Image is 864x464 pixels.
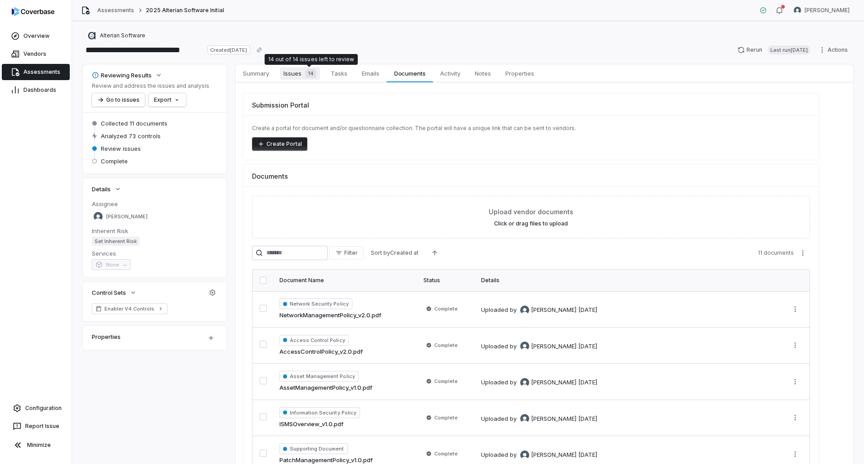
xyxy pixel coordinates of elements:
[758,249,794,257] span: 11 documents
[146,7,224,14] span: 2025 Alterian Software Initial
[805,7,850,14] span: [PERSON_NAME]
[436,68,464,79] span: Activity
[94,212,103,221] img: Melanie Lorent avatar
[431,249,438,257] svg: Ascending
[25,423,59,430] span: Report Issue
[97,7,134,14] a: Assessments
[101,119,167,127] span: Collected 11 documents
[92,82,209,90] p: Review and address the issues and analysis
[489,207,573,216] span: Upload vendor documents
[279,443,348,454] span: Supporting Document
[578,450,597,459] div: [DATE]
[788,338,802,352] button: More actions
[92,288,126,297] span: Control Sets
[510,306,576,315] div: by
[279,298,352,309] span: Network Security Policy
[510,414,576,423] div: by
[239,68,273,79] span: Summary
[531,306,576,315] span: [PERSON_NAME]
[578,414,597,423] div: [DATE]
[471,68,495,79] span: Notes
[252,171,288,181] span: Documents
[92,185,111,193] span: Details
[434,450,458,457] span: Complete
[768,45,810,54] span: Last run [DATE]
[788,375,802,388] button: More actions
[434,305,458,312] span: Complete
[510,342,576,351] div: by
[92,93,145,107] button: Go to issues
[481,306,597,315] div: Uploaded
[788,4,855,17] button: Melanie Lorent avatar[PERSON_NAME]
[4,436,68,454] button: Minimize
[344,249,358,257] span: Filter
[101,144,141,153] span: Review issues
[23,32,49,40] span: Overview
[279,420,343,429] a: ISMSOverview_v1.0.pdf
[92,237,139,246] span: Set Inherent Risk
[280,67,320,80] span: Issues
[578,342,597,351] div: [DATE]
[23,86,56,94] span: Dashboards
[578,378,597,387] div: [DATE]
[481,414,597,423] div: Uploaded
[268,56,354,63] div: 14 out of 14 issues left to review
[12,7,54,16] img: logo-D7KZi-bG.svg
[531,450,576,459] span: [PERSON_NAME]
[434,342,458,349] span: Complete
[305,69,316,78] span: 14
[434,414,458,421] span: Complete
[279,347,363,356] a: AccessControlPolicy_v2.0.pdf
[2,28,70,44] a: Overview
[148,93,186,107] button: Export
[92,249,218,257] dt: Services
[2,82,70,98] a: Dashboards
[531,414,576,423] span: [PERSON_NAME]
[101,157,128,165] span: Complete
[578,306,597,315] div: [DATE]
[531,342,576,351] span: [PERSON_NAME]
[92,200,218,208] dt: Assignee
[732,43,816,57] button: RerunLast run[DATE]
[796,246,810,260] button: More actions
[520,414,529,423] img: Melanie Lorent avatar
[358,68,383,79] span: Emails
[89,284,139,301] button: Control Sets
[329,246,364,260] button: Filter
[423,277,470,284] div: Status
[481,450,597,459] div: Uploaded
[481,378,597,387] div: Uploaded
[531,378,576,387] span: [PERSON_NAME]
[520,306,529,315] img: Melanie Lorent avatar
[279,371,359,382] span: Asset Management Policy
[327,68,351,79] span: Tasks
[788,447,802,461] button: More actions
[279,407,360,418] span: Information Security Policy
[520,450,529,459] img: Melanie Lorent avatar
[279,277,413,284] div: Document Name
[92,71,152,79] div: Reviewing Results
[2,46,70,62] a: Vendors
[391,68,429,79] span: Documents
[365,246,424,260] button: Sort byCreated at
[279,335,349,346] span: Access Control Policy
[426,246,444,260] button: Ascending
[520,342,529,351] img: Melanie Lorent avatar
[252,100,309,110] span: Submission Portal
[816,43,853,57] button: Actions
[23,50,46,58] span: Vendors
[510,378,576,387] div: by
[502,68,538,79] span: Properties
[481,342,597,351] div: Uploaded
[4,418,68,434] button: Report Issue
[279,311,381,320] a: NetworkManagementPolicy_v2.0.pdf
[89,67,165,83] button: Reviewing Results
[252,125,810,132] p: Create a portal for document and/or questionnaire collection. The portal will have a unique link ...
[510,450,576,459] div: by
[788,411,802,424] button: More actions
[788,302,802,316] button: More actions
[25,405,62,412] span: Configuration
[252,137,307,151] button: Create Portal
[92,303,167,314] a: Enabler V4 Controls
[104,305,155,312] span: Enabler V4 Controls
